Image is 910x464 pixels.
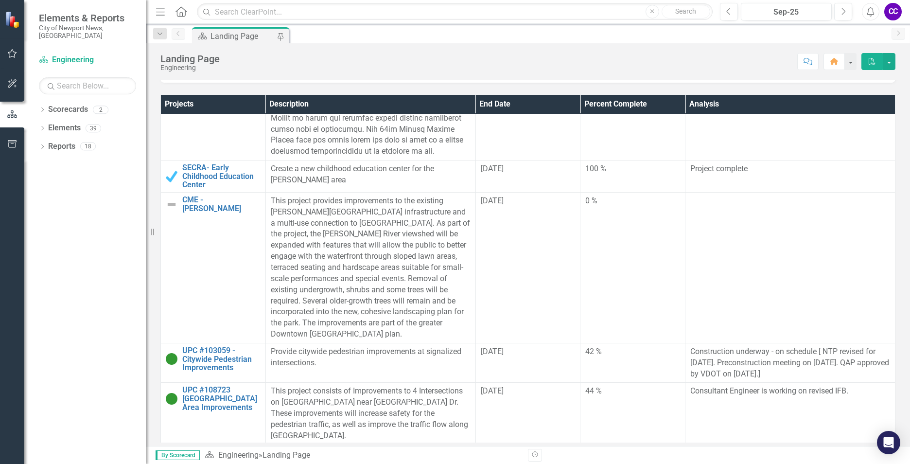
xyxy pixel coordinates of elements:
div: » [205,450,521,461]
td: Double-Click to Edit Right Click for Context Menu [161,343,266,383]
td: Double-Click to Edit [685,343,895,383]
td: Double-Click to Edit [580,192,685,343]
div: 18 [80,143,96,151]
div: 44 % [585,386,680,397]
p: Project complete [690,163,890,175]
td: Double-Click to Edit [580,161,685,193]
div: Engineering [160,64,220,71]
img: Completed [166,171,177,182]
div: This project provides improvements to the existing [PERSON_NAME][GEOGRAPHIC_DATA] infrastructure ... [271,196,471,340]
span: [DATE] [481,196,504,205]
img: On Target [166,353,177,365]
p: Create a new childhood education center for the [PERSON_NAME] area [271,163,471,186]
input: Search ClearPoint... [197,3,713,20]
a: CME - [PERSON_NAME] [182,196,261,213]
td: Double-Click to Edit Right Click for Context Menu [161,192,266,343]
div: 2 [93,106,108,114]
td: Double-Click to Edit [685,161,895,193]
input: Search Below... [39,77,136,94]
div: Landing Page [160,54,220,64]
td: Double-Click to Edit Right Click for Context Menu [161,161,266,193]
button: CC [884,3,902,20]
td: Double-Click to Edit [580,343,685,383]
span: Elements & Reports [39,12,136,24]
div: Landing Page [210,30,275,42]
a: Engineering [39,54,136,66]
div: Landing Page [262,450,310,460]
a: Scorecards [48,104,88,115]
span: [DATE] [481,164,504,173]
a: Engineering [218,450,259,460]
a: UPC #103059 - Citywide Pedestrian Improvements [182,346,261,372]
a: Reports [48,141,75,152]
td: Double-Click to Edit Right Click for Context Menu [161,383,266,445]
span: By Scorecard [156,450,200,460]
button: Sep-25 [741,3,832,20]
a: UPC #108723 [GEOGRAPHIC_DATA] Area Improvements [182,386,261,411]
p: Consultant Engineer is working on revised IFB. [690,386,890,397]
p: Construction underway - on schedule [ NTP revised for [DATE]. Preconstruction meeting on [DATE]. ... [690,346,890,380]
div: 100 % [585,163,680,175]
div: 42 % [585,346,680,357]
small: City of Newport News, [GEOGRAPHIC_DATA] [39,24,136,40]
span: [DATE] [481,386,504,395]
p: Provide citywide pedestrian improvements at signalized intersections. [271,346,471,369]
td: Double-Click to Edit [685,383,895,445]
img: ClearPoint Strategy [4,11,22,29]
div: Sep-25 [744,6,828,18]
a: SECRA- Early Childhood Education Center [182,163,261,189]
img: Not Defined [166,198,177,210]
div: Open Intercom Messenger [877,431,900,454]
span: [DATE] [481,347,504,356]
td: Double-Click to Edit [685,192,895,343]
a: Elements [48,123,81,134]
span: Search [675,7,696,15]
div: 39 [86,124,101,132]
button: Search [662,5,710,18]
div: 0 % [585,196,680,207]
td: Double-Click to Edit [580,383,685,445]
img: On Target [166,393,177,405]
p: This project consists of Improvements to 4 Intersections on [GEOGRAPHIC_DATA] near [GEOGRAPHIC_DA... [271,386,471,441]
